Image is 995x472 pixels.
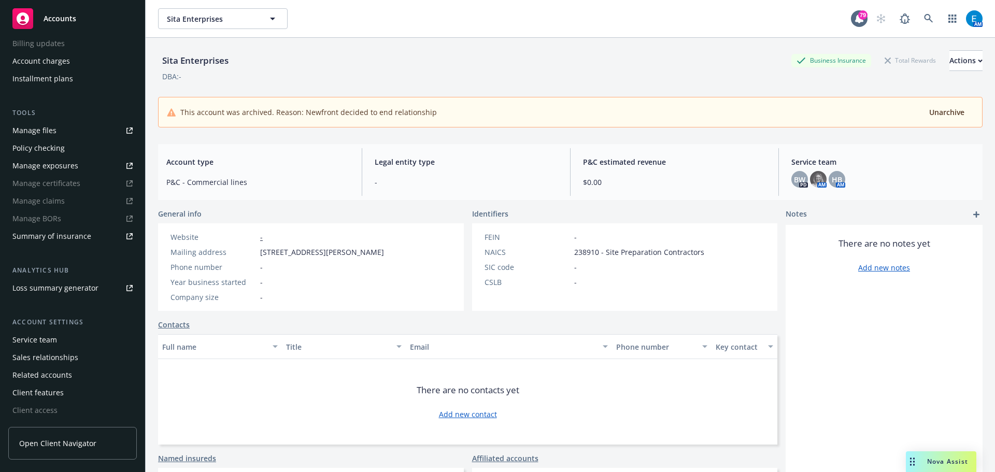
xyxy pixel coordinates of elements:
div: FEIN [485,232,570,242]
span: [STREET_ADDRESS][PERSON_NAME] [260,247,384,258]
button: Sita Enterprises [158,8,288,29]
span: Billing updates [8,35,137,52]
a: Named insureds [158,453,216,464]
img: photo [810,171,827,188]
button: Email [406,334,612,359]
a: Account charges [8,53,137,69]
div: Mailing address [170,247,256,258]
a: Sales relationships [8,349,137,366]
a: Contacts [158,319,190,330]
div: Full name [162,341,266,352]
a: Start snowing [871,8,891,29]
span: General info [158,208,202,219]
a: Loss summary generator [8,280,137,296]
span: - [375,177,558,188]
span: BW [794,174,805,185]
span: Manage certificates [8,175,137,192]
button: Key contact [712,334,777,359]
a: Manage exposures [8,158,137,174]
div: Actions [949,51,983,70]
span: Manage BORs [8,210,137,227]
a: Service team [8,332,137,348]
div: Phone number [170,262,256,273]
div: CSLB [485,277,570,288]
a: Policy checking [8,140,137,156]
div: DBA: - [162,71,181,82]
div: Account charges [12,53,70,69]
div: Loss summary generator [12,280,98,296]
div: 79 [858,10,868,20]
a: Manage files [8,122,137,139]
a: Installment plans [8,70,137,87]
span: - [574,262,577,273]
button: Nova Assist [906,451,976,472]
a: Summary of insurance [8,228,137,245]
a: Accounts [8,4,137,33]
button: Full name [158,334,282,359]
a: Add new notes [858,262,910,273]
div: Total Rewards [879,54,941,67]
span: Manage claims [8,193,137,209]
div: Company size [170,292,256,303]
span: P&C - Commercial lines [166,177,349,188]
span: Open Client Navigator [19,438,96,449]
div: Policy checking [12,140,65,156]
button: Phone number [612,334,711,359]
div: Email [410,341,596,352]
span: Sita Enterprises [167,13,257,24]
div: Phone number [616,341,695,352]
div: Key contact [716,341,762,352]
a: add [970,208,983,221]
a: Add new contact [439,409,497,420]
a: Client features [8,384,137,401]
span: Service team [791,156,974,167]
span: Client access [8,402,137,419]
span: Identifiers [472,208,508,219]
div: Sita Enterprises [158,54,233,67]
div: Title [286,341,390,352]
span: - [574,277,577,288]
span: P&C estimated revenue [583,156,766,167]
a: Related accounts [8,367,137,383]
a: Search [918,8,939,29]
span: 238910 - Site Preparation Contractors [574,247,704,258]
span: Accounts [44,15,76,23]
div: Manage exposures [12,158,78,174]
div: Drag to move [906,451,919,472]
div: Analytics hub [8,265,137,276]
div: Related accounts [12,367,72,383]
div: Tools [8,108,137,118]
div: Sales relationships [12,349,78,366]
div: SIC code [485,262,570,273]
span: - [260,277,263,288]
div: Client features [12,384,64,401]
div: Website [170,232,256,242]
div: Service team [12,332,57,348]
span: - [260,262,263,273]
span: - [260,292,263,303]
span: HB [832,174,842,185]
div: Manage files [12,122,56,139]
div: Year business started [170,277,256,288]
span: Account type [166,156,349,167]
span: Nova Assist [927,457,968,466]
span: Notes [786,208,807,221]
div: Installment plans [12,70,73,87]
div: NAICS [485,247,570,258]
span: There are no notes yet [838,237,930,250]
span: Legal entity type [375,156,558,167]
button: Title [282,334,406,359]
div: Account settings [8,317,137,327]
a: Switch app [942,8,963,29]
a: Report a Bug [894,8,915,29]
span: - [574,232,577,242]
div: Summary of insurance [12,228,91,245]
button: Actions [949,50,983,71]
span: There are no contacts yet [417,384,519,396]
button: Unarchive [928,106,965,119]
a: Affiliated accounts [472,453,538,464]
span: $0.00 [583,177,766,188]
div: Business Insurance [791,54,871,67]
img: photo [966,10,983,27]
